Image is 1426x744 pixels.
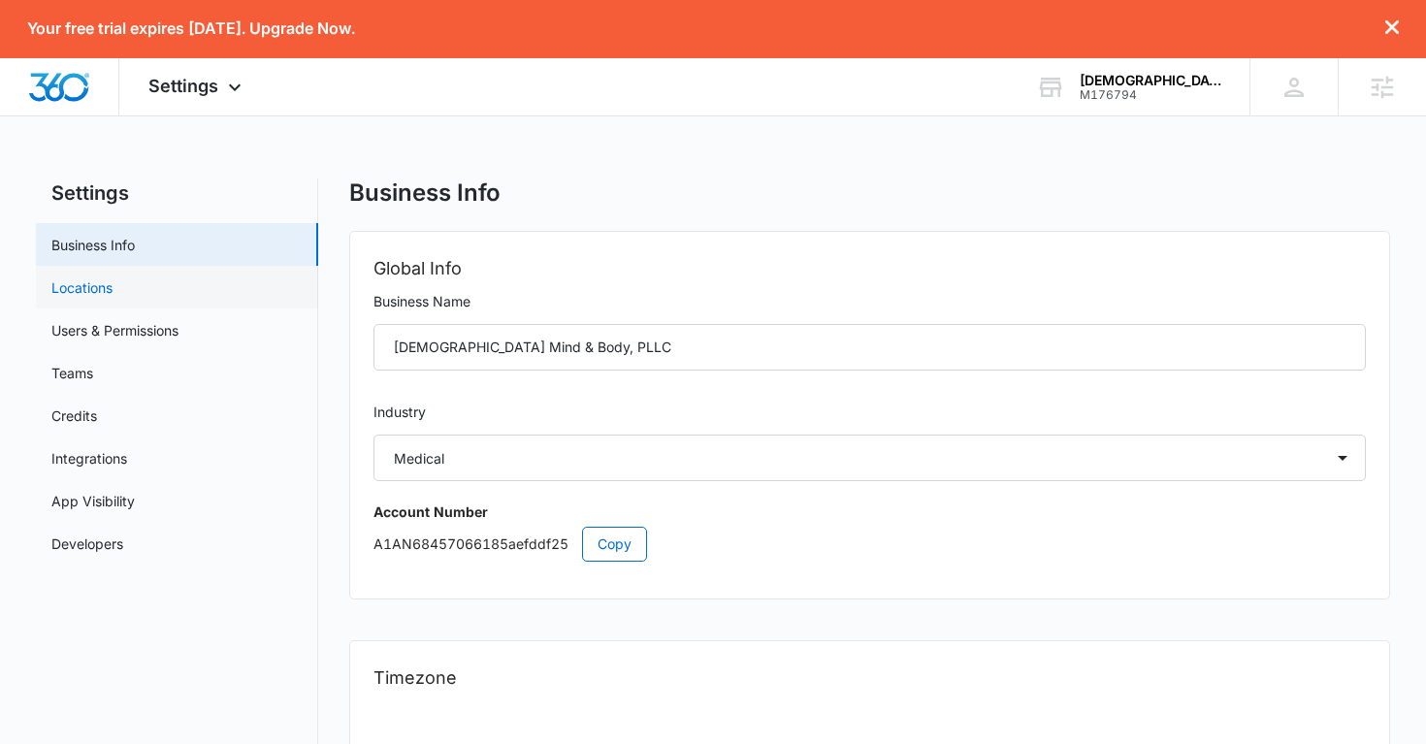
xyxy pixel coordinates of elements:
[349,178,501,208] h1: Business Info
[373,664,1367,692] h2: Timezone
[598,534,632,555] span: Copy
[51,491,135,511] a: App Visibility
[51,235,135,255] a: Business Info
[582,527,647,562] button: Copy
[1385,19,1399,38] button: dismiss this dialog
[373,291,1367,312] label: Business Name
[27,19,355,38] p: Your free trial expires [DATE]. Upgrade Now.
[373,255,1367,282] h2: Global Info
[36,178,318,208] h2: Settings
[51,534,123,554] a: Developers
[373,527,1367,562] p: A1AN68457066185aefddf25
[51,448,127,469] a: Integrations
[119,58,275,115] div: Settings
[373,402,1367,423] label: Industry
[51,363,93,383] a: Teams
[1080,88,1221,102] div: account id
[373,503,488,520] strong: Account Number
[1080,73,1221,88] div: account name
[51,405,97,426] a: Credits
[51,320,178,340] a: Users & Permissions
[148,76,218,96] span: Settings
[51,277,113,298] a: Locations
